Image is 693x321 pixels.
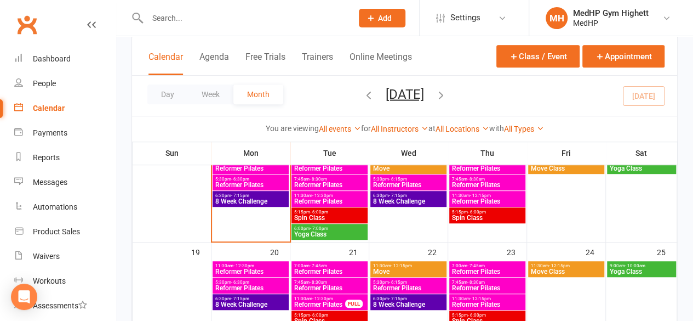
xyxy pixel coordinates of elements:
[451,165,523,172] span: Reformer Pilates
[14,195,116,219] a: Automations
[294,210,365,215] span: 5:15pm
[359,9,405,27] button: Add
[373,280,444,285] span: 5:30pm
[294,198,365,205] span: Reformer Pilates
[546,7,568,29] div: MH
[310,263,327,268] span: - 7:45am
[467,263,485,268] span: - 7:45am
[14,145,116,170] a: Reports
[609,263,674,268] span: 9:00am
[147,85,188,104] button: Day
[573,8,649,18] div: MedHP Gym Highett
[389,193,407,198] span: - 7:15pm
[467,280,485,285] span: - 8:30am
[507,243,526,261] div: 23
[371,125,428,133] a: All Instructors
[450,5,480,30] span: Settings
[530,165,602,172] span: Move Class
[470,193,491,198] span: - 12:15pm
[294,280,365,285] span: 7:45am
[290,142,369,165] th: Tue
[312,296,333,301] span: - 12:30pm
[14,121,116,145] a: Payments
[657,243,677,261] div: 25
[231,193,249,198] span: - 7:15pm
[33,227,80,236] div: Product Sales
[33,153,60,162] div: Reports
[14,269,116,294] a: Workouts
[215,177,287,182] span: 5:30pm
[211,142,290,165] th: Mon
[294,268,365,275] span: Reformer Pilates
[527,142,606,165] th: Fri
[148,52,183,75] button: Calendar
[609,165,674,172] span: Yoga Class
[310,177,327,182] span: - 8:30am
[310,313,328,318] span: - 6:00pm
[14,47,116,71] a: Dashboard
[33,301,87,310] div: Assessments
[451,198,523,205] span: Reformer Pilates
[530,268,602,275] span: Move Class
[549,263,570,268] span: - 12:15pm
[33,178,67,187] div: Messages
[215,193,287,198] span: 6:30pm
[215,301,287,308] span: 8 Week Challenge
[373,177,444,182] span: 5:30pm
[199,52,229,75] button: Agenda
[319,125,361,133] a: All events
[294,285,365,291] span: Reformer Pilates
[33,277,66,285] div: Workouts
[451,177,523,182] span: 7:45am
[215,268,287,275] span: Reformer Pilates
[33,79,56,88] div: People
[504,125,544,133] a: All Types
[270,243,290,261] div: 20
[245,52,285,75] button: Free Trials
[468,313,486,318] span: - 6:00pm
[451,313,523,318] span: 5:15pm
[451,263,523,268] span: 7:00am
[13,11,41,38] a: Clubworx
[294,177,365,182] span: 7:45am
[530,263,602,268] span: 11:30am
[294,263,365,268] span: 7:00am
[310,280,327,285] span: - 8:30am
[373,285,444,291] span: Reformer Pilates
[373,263,444,268] span: 11:30am
[294,231,365,238] span: Yoga Class
[14,96,116,121] a: Calendar
[428,124,436,133] strong: at
[468,210,486,215] span: - 6:00pm
[215,285,287,291] span: Reformer Pilates
[312,193,333,198] span: - 12:30pm
[215,263,287,268] span: 11:30am
[14,170,116,195] a: Messages
[14,244,116,269] a: Waivers
[451,193,523,198] span: 11:30am
[451,210,523,215] span: 5:15pm
[33,104,65,112] div: Calendar
[389,177,407,182] span: - 6:15pm
[215,198,287,205] span: 8 Week Challenge
[350,52,412,75] button: Online Meetings
[310,210,328,215] span: - 6:00pm
[451,280,523,285] span: 7:45am
[266,124,319,133] strong: You are viewing
[373,296,444,301] span: 6:30pm
[231,296,249,301] span: - 7:15pm
[14,71,116,96] a: People
[373,165,444,172] span: Move
[233,85,283,104] button: Month
[215,165,287,172] span: Reformer Pilates
[451,215,523,221] span: Spin Class
[386,86,424,102] button: [DATE]
[191,243,211,261] div: 19
[625,263,645,268] span: - 10:00am
[144,10,345,26] input: Search...
[33,252,60,261] div: Waivers
[378,14,392,22] span: Add
[345,300,363,308] div: FULL
[33,128,67,137] div: Payments
[573,18,649,28] div: MedHP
